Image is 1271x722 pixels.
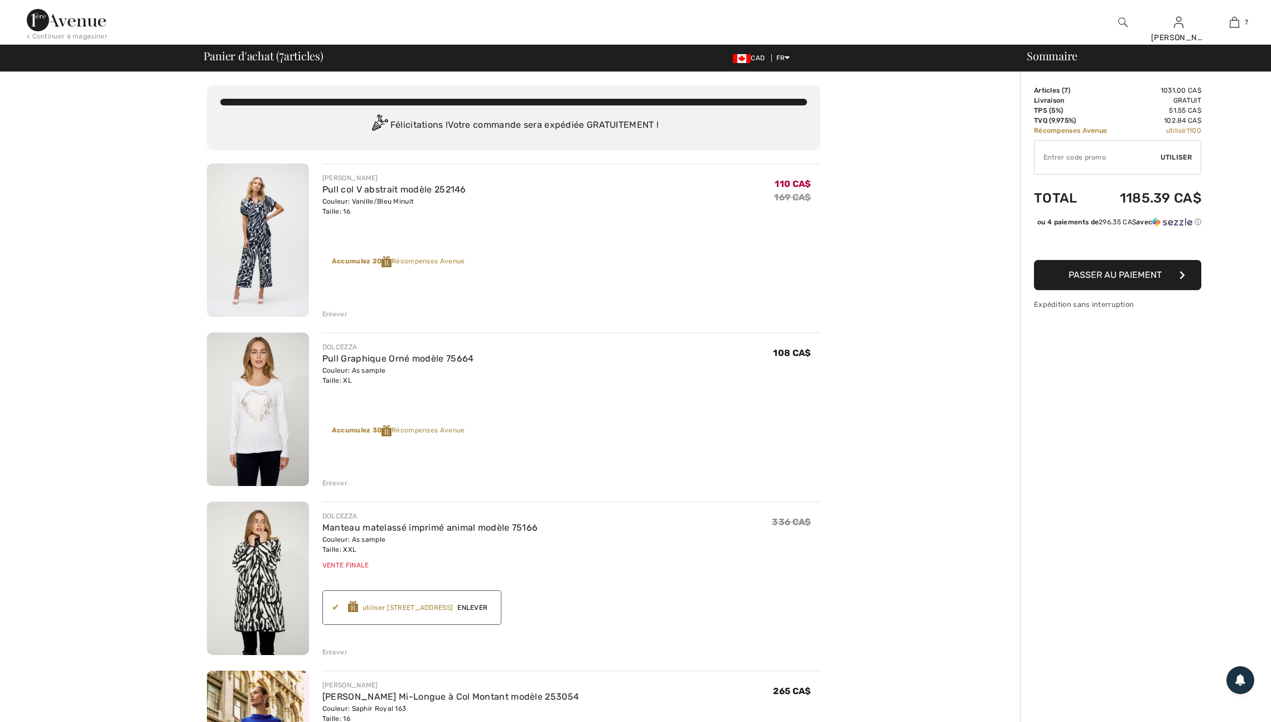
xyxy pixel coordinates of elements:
[773,686,811,696] span: 265 CA$
[363,603,453,613] div: utiliser [STREET_ADDRESS]
[322,173,466,183] div: [PERSON_NAME]
[207,163,309,317] img: Pull col V abstrait modèle 252146
[1151,32,1206,44] div: [PERSON_NAME]
[1118,16,1128,29] img: recherche
[207,502,309,655] img: Manteau matelassé imprimé animal modèle 75166
[381,425,392,436] img: Reward-Logo.svg
[332,601,348,614] div: ✔
[733,54,769,62] span: CAD
[322,535,538,555] div: Couleur: As sample Taille: XXL
[1161,152,1192,162] span: Utiliser
[1035,141,1161,174] input: Code promo
[322,196,466,216] div: Couleur: Vanille/Bleu Minuit Taille: 16
[1113,179,1201,217] td: 1185.39 CA$
[1034,126,1113,136] td: Récompenses Avenue
[773,348,811,358] span: 108 CA$
[1034,217,1201,231] div: ou 4 paiements de296.35 CA$avecSezzle Cliquez pour en savoir plus sur Sezzle
[1034,231,1201,256] iframe: PayPal-paypal
[1034,299,1201,310] div: Expédition sans interruption
[322,511,538,521] div: DOLCEZZA
[1152,217,1192,227] img: Sezzle
[1099,218,1136,226] span: 296.35 CA$
[772,517,811,527] span: 336 CA$
[322,342,474,352] div: DOLCEZZA
[1034,85,1113,95] td: Articles ( )
[322,365,474,386] div: Couleur: As sample Taille: XL
[348,601,358,612] img: Reward-Logo.svg
[332,257,392,265] strong: Accumulez 20
[1174,16,1183,29] img: Mes infos
[1037,217,1201,227] div: ou 4 paiements de avec
[453,603,492,613] span: Enlever
[1174,17,1183,27] a: Se connecter
[332,256,465,267] div: Récompenses Avenue
[381,256,392,267] img: Reward-Logo.svg
[27,31,108,41] div: < Continuer à magasiner
[1113,126,1201,136] td: utilisé
[1230,16,1239,29] img: Mon panier
[1113,115,1201,126] td: 102.84 CA$
[1113,85,1201,95] td: 1031.00 CA$
[1013,50,1264,61] div: Sommaire
[1245,17,1248,27] span: 7
[322,184,466,195] a: Pull col V abstrait modèle 252146
[1034,260,1201,290] button: Passer au paiement
[332,425,465,436] div: Récompenses Avenue
[204,50,323,61] span: Panier d'achat ( articles)
[322,353,474,364] a: Pull Graphique Orné modèle 75664
[322,680,579,690] div: [PERSON_NAME]
[1200,689,1260,716] iframe: Ouvre un widget dans lequel vous pouvez trouver plus d’informations
[332,426,392,434] strong: Accumulez 30
[1034,115,1113,126] td: TVQ (9.975%)
[27,9,106,31] img: 1ère Avenue
[776,54,790,62] span: FR
[775,179,811,189] span: 110 CA$
[1034,95,1113,105] td: Livraison
[322,522,538,533] a: Manteau matelassé imprimé animal modèle 75166
[1069,269,1162,280] span: Passer au paiement
[322,478,347,488] div: Enlever
[368,114,390,137] img: Congratulation2.svg
[1064,86,1068,94] span: 7
[1207,16,1262,29] a: 7
[1034,105,1113,115] td: TPS (5%)
[322,691,579,702] a: [PERSON_NAME] Mi-Longue à Col Montant modèle 253054
[322,647,347,657] div: Enlever
[322,309,347,319] div: Enlever
[774,192,811,203] s: 169 CA$
[279,47,284,62] span: 7
[733,54,751,63] img: Canadian Dollar
[322,560,538,570] div: Vente finale
[1113,105,1201,115] td: 51.55 CA$
[207,333,309,486] img: Pull Graphique Orné modèle 75664
[1034,179,1113,217] td: Total
[1186,127,1201,134] span: 1100
[1113,95,1201,105] td: Gratuit
[220,114,807,137] div: Félicitations ! Votre commande sera expédiée GRATUITEMENT !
